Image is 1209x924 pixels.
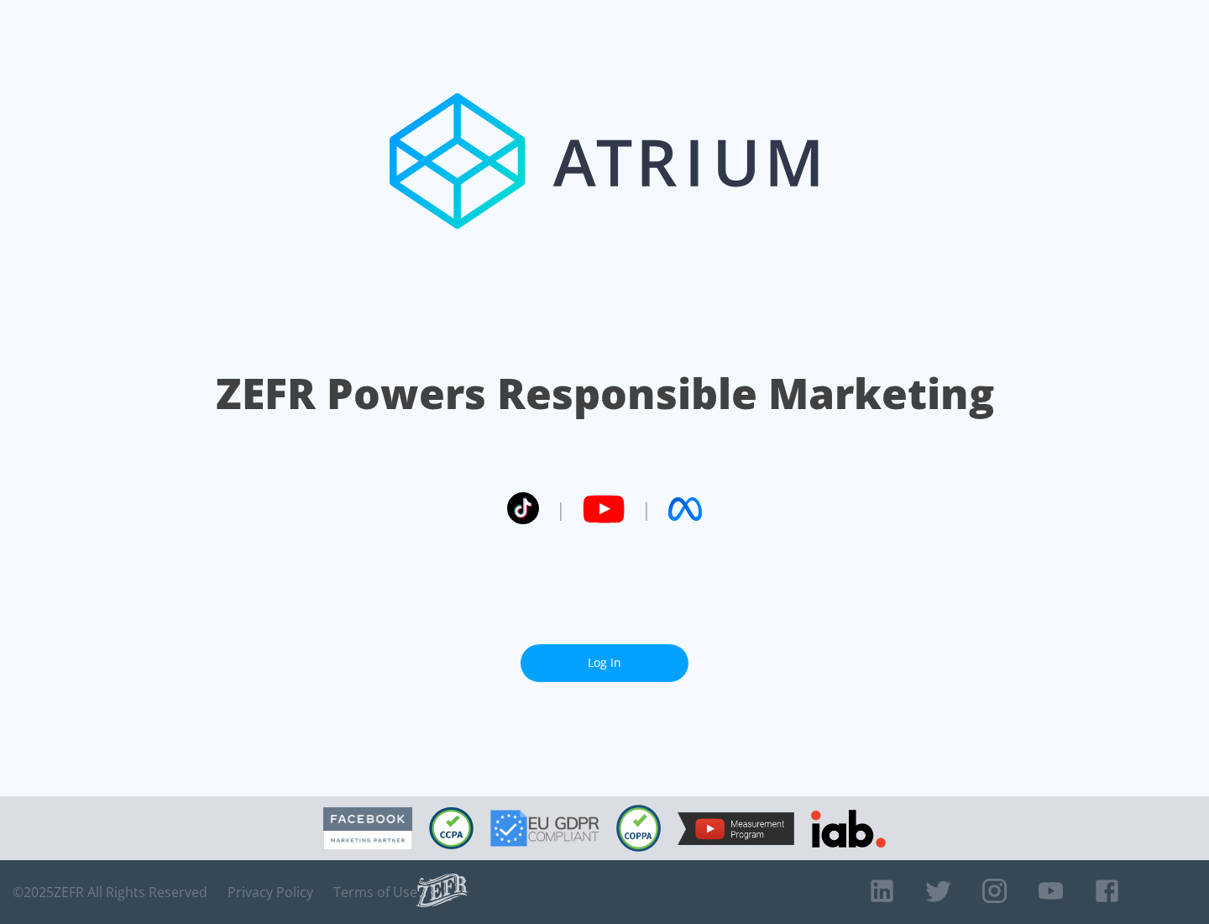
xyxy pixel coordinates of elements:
span: | [641,496,652,522]
img: GDPR Compliant [490,810,599,847]
img: YouTube Measurement Program [678,812,794,845]
img: CCPA Compliant [429,807,474,849]
span: © 2025 ZEFR All Rights Reserved [13,884,207,900]
span: | [556,496,566,522]
a: Log In [521,644,688,682]
img: IAB [811,810,886,848]
a: Terms of Use [333,884,417,900]
h1: ZEFR Powers Responsible Marketing [216,365,994,423]
img: Facebook Marketing Partner [323,807,412,850]
a: Privacy Policy [228,884,313,900]
img: COPPA Compliant [616,805,661,852]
